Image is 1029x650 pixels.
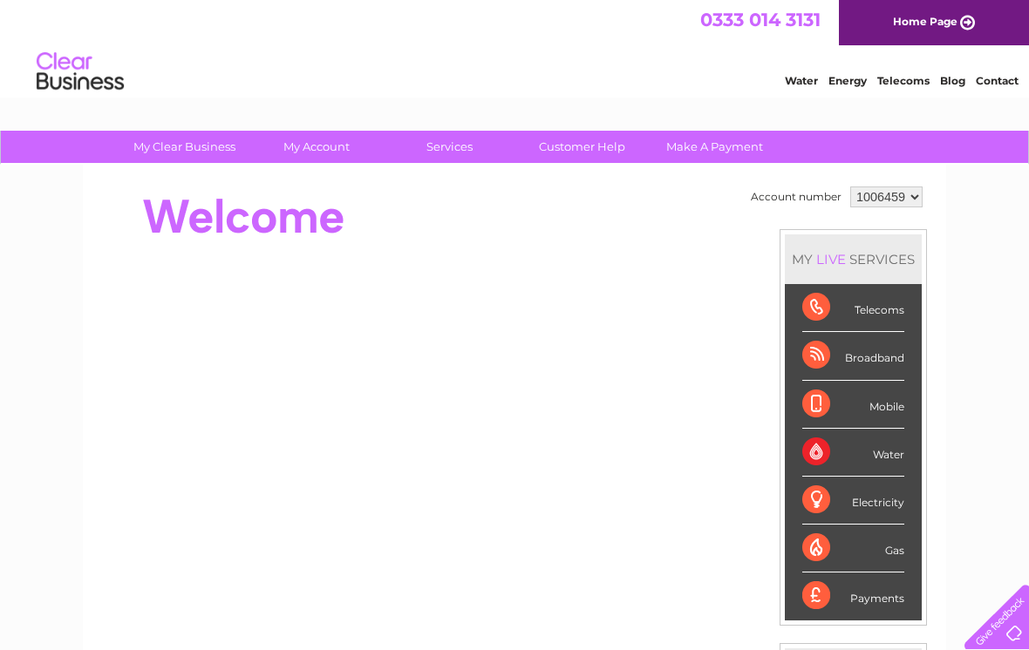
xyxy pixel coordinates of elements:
[36,45,125,98] img: logo.png
[802,381,904,429] div: Mobile
[802,572,904,620] div: Payments
[802,429,904,477] div: Water
[813,251,849,267] div: LIVE
[828,74,867,87] a: Energy
[877,74,930,87] a: Telecoms
[976,74,1019,87] a: Contact
[940,74,965,87] a: Blog
[802,525,904,572] div: Gas
[785,74,818,87] a: Water
[378,131,521,163] a: Services
[104,10,928,85] div: Clear Business is a trading name of Verastar Limited (registered in [GEOGRAPHIC_DATA] No. 3667643...
[112,131,256,163] a: My Clear Business
[785,234,922,284] div: MY SERVICES
[643,131,787,163] a: Make A Payment
[746,182,846,212] td: Account number
[802,284,904,332] div: Telecoms
[802,332,904,380] div: Broadband
[700,9,821,30] a: 0333 014 3131
[802,477,904,525] div: Electricity
[245,131,389,163] a: My Account
[510,131,654,163] a: Customer Help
